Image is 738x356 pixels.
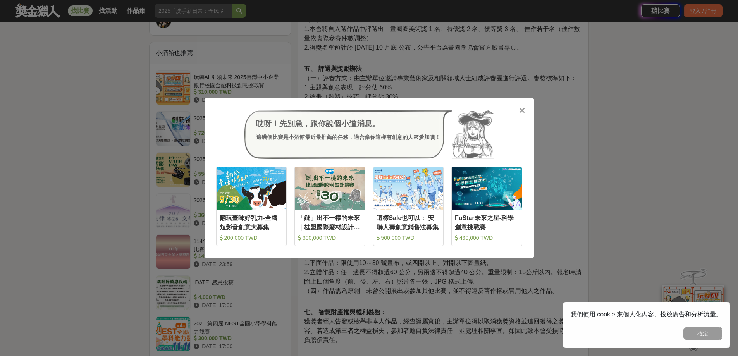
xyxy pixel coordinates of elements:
div: 這幾個比賽是小酒館最近最推薦的任務，適合像你這樣有創意的人來參加噢！ [256,133,440,141]
div: 200,000 TWD [220,234,284,242]
div: 500,000 TWD [377,234,440,242]
img: Cover Image [373,167,444,210]
div: FuStar未來之星-科學創意挑戰賽 [455,213,519,231]
div: 翻玩臺味好乳力-全國短影音創意大募集 [220,213,284,231]
a: Cover ImageFuStar未來之星-科學創意挑戰賽 430,000 TWD [451,167,522,246]
span: 我們使用 cookie 來個人化內容、投放廣告和分析流量。 [571,311,722,318]
div: 這樣Sale也可以： 安聯人壽創意銷售法募集 [377,213,440,231]
div: 「鏈」出不一樣的未來｜桂盟國際廢材設計競賽 [298,213,362,231]
a: Cover Image這樣Sale也可以： 安聯人壽創意銷售法募集 500,000 TWD [373,167,444,246]
img: Avatar [452,110,494,159]
div: 300,000 TWD [298,234,362,242]
div: 哎呀！先別急，跟你說個小道消息。 [256,118,440,129]
a: Cover Image「鏈」出不一樣的未來｜桂盟國際廢材設計競賽 300,000 TWD [294,167,365,246]
img: Cover Image [217,167,287,210]
img: Cover Image [452,167,522,210]
a: Cover Image翻玩臺味好乳力-全國短影音創意大募集 200,000 TWD [216,167,287,246]
button: 確定 [683,327,722,340]
img: Cover Image [295,167,365,210]
div: 430,000 TWD [455,234,519,242]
